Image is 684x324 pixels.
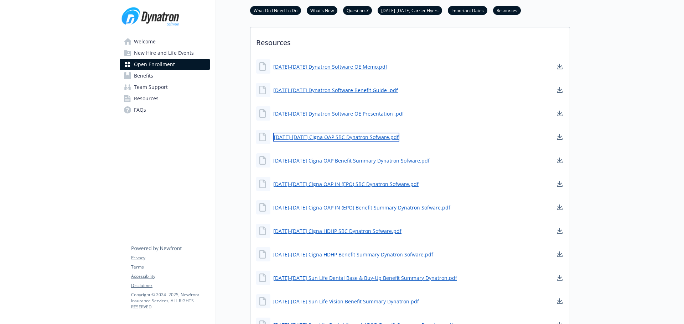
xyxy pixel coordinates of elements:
a: download document [555,273,564,282]
a: Resources [120,93,210,104]
a: download document [555,86,564,94]
a: [DATE]-[DATE] Cigna HDHP SBC Dynatron Sofware.pdf [273,227,401,235]
a: Welcome [120,36,210,47]
a: [DATE]-[DATE] Dynatron Software OE Presentation .pdf [273,110,404,117]
a: Privacy [131,255,209,261]
a: Terms [131,264,209,270]
span: New Hire and Life Events [134,47,194,59]
a: [DATE]-[DATE] Cigna OAP Benefit Summary Dynatron Sofware.pdf [273,157,430,164]
a: Resources [493,7,521,14]
a: [DATE]-[DATE] Cigna OAP IN (EPO) Benefit Summary Dynatron Sofware.pdf [273,204,450,211]
a: [DATE]-[DATE] Cigna OAP IN (EPO) SBC Dynatron Sofware.pdf [273,180,419,188]
a: What's New [307,7,337,14]
a: [DATE]-[DATE] Dynatron Software Benefit Guide .pdf [273,86,398,94]
a: download document [555,109,564,118]
p: Copyright © 2024 - 2025 , Newfront Insurance Services, ALL RIGHTS RESERVED [131,292,209,310]
a: New Hire and Life Events [120,47,210,59]
a: download document [555,62,564,71]
span: Open Enrollment [134,59,175,70]
a: download document [555,133,564,141]
a: Open Enrollment [120,59,210,70]
a: Important Dates [448,7,487,14]
a: [DATE]-[DATE] Carrier Flyers [378,7,442,14]
a: Team Support [120,81,210,93]
a: [DATE]-[DATE] Cigna OAP SBC Dynatron Sofware.pdf [273,133,399,142]
a: [DATE]-[DATE] Sun Life Dental Base & Buy-Up Benefit Summary Dynatron.pdf [273,274,457,282]
a: download document [555,227,564,235]
a: download document [555,203,564,212]
span: Welcome [134,36,156,47]
a: download document [555,180,564,188]
a: Questions? [343,7,372,14]
p: Resources [250,27,570,54]
a: Disclaimer [131,282,209,289]
a: Accessibility [131,273,209,280]
a: [DATE]-[DATE] Cigna HDHP Benefit Summary Dynatron Sofware.pdf [273,251,433,258]
a: Benefits [120,70,210,81]
a: download document [555,250,564,259]
a: [DATE]-[DATE] Sun Life Vision Benefit Summary Dynatron.pdf [273,298,419,305]
a: FAQs [120,104,210,116]
a: download document [555,156,564,165]
span: Benefits [134,70,153,81]
span: FAQs [134,104,146,116]
span: Resources [134,93,159,104]
a: download document [555,297,564,306]
a: What Do I Need To Do [250,7,301,14]
a: [DATE]-[DATE] Dynatron Software OE Memo.pdf [273,63,387,70]
span: Team Support [134,81,168,93]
